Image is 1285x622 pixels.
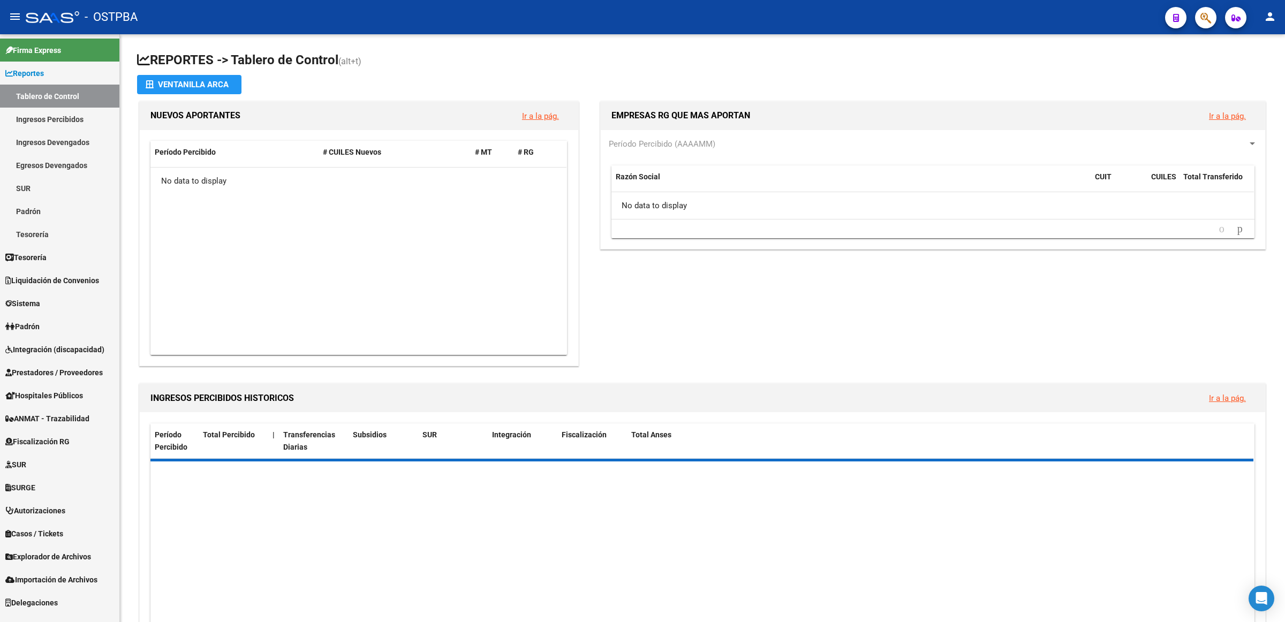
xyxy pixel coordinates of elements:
span: CUILES [1151,172,1176,181]
datatable-header-cell: CUIT [1091,165,1147,201]
span: Tesorería [5,252,47,263]
span: INGRESOS PERCIBIDOS HISTORICOS [150,393,294,403]
span: Delegaciones [5,597,58,609]
a: Ir a la pág. [522,111,559,121]
span: Autorizaciones [5,505,65,517]
span: (alt+t) [338,56,361,66]
div: Ventanilla ARCA [146,75,233,94]
span: # RG [518,148,534,156]
datatable-header-cell: # CUILES Nuevos [319,141,471,164]
datatable-header-cell: Fiscalización [557,423,627,459]
div: No data to display [150,168,566,194]
span: Total Percibido [203,430,255,439]
h1: REPORTES -> Tablero de Control [137,51,1268,70]
datatable-header-cell: | [268,423,279,459]
mat-icon: person [1264,10,1276,23]
span: Sistema [5,298,40,309]
span: CUIT [1095,172,1112,181]
a: Ir a la pág. [1209,111,1246,121]
span: Período Percibido [155,430,187,451]
a: go to previous page [1214,223,1229,235]
button: Ventanilla ARCA [137,75,241,94]
span: Prestadores / Proveedores [5,367,103,378]
datatable-header-cell: Total Percibido [199,423,268,459]
span: Explorador de Archivos [5,551,91,563]
div: No data to display [611,192,1254,219]
span: | [273,430,275,439]
span: # MT [475,148,492,156]
datatable-header-cell: Total Transferido [1179,165,1254,201]
datatable-header-cell: Subsidios [349,423,418,459]
span: Período Percibido (AAAAMM) [609,139,715,149]
datatable-header-cell: Total Anses [627,423,1243,459]
button: Ir a la pág. [1200,106,1254,126]
datatable-header-cell: # RG [513,141,556,164]
span: Firma Express [5,44,61,56]
datatable-header-cell: # MT [471,141,513,164]
datatable-header-cell: CUILES [1147,165,1179,201]
span: - OSTPBA [85,5,138,29]
datatable-header-cell: SUR [418,423,488,459]
span: # CUILES Nuevos [323,148,381,156]
span: Total Anses [631,430,671,439]
div: Open Intercom Messenger [1249,586,1274,611]
mat-icon: menu [9,10,21,23]
span: SURGE [5,482,35,494]
span: Subsidios [353,430,387,439]
span: Integración [492,430,531,439]
span: Razón Social [616,172,660,181]
span: Importación de Archivos [5,574,97,586]
span: Hospitales Públicos [5,390,83,401]
span: Total Transferido [1183,172,1243,181]
span: Fiscalización [562,430,607,439]
span: Transferencias Diarias [283,430,335,451]
span: SUR [5,459,26,471]
button: Ir a la pág. [513,106,568,126]
span: Liquidación de Convenios [5,275,99,286]
span: Padrón [5,321,40,332]
datatable-header-cell: Período Percibido [150,141,319,164]
span: ANMAT - Trazabilidad [5,413,89,424]
a: Ir a la pág. [1209,393,1246,403]
datatable-header-cell: Integración [488,423,557,459]
span: Fiscalización RG [5,436,70,447]
datatable-header-cell: Razón Social [611,165,1091,201]
span: Casos / Tickets [5,528,63,540]
span: SUR [422,430,437,439]
datatable-header-cell: Período Percibido [150,423,199,459]
span: Período Percibido [155,148,216,156]
datatable-header-cell: Transferencias Diarias [279,423,349,459]
span: Reportes [5,67,44,79]
button: Ir a la pág. [1200,388,1254,408]
span: EMPRESAS RG QUE MAS APORTAN [611,110,750,120]
span: NUEVOS APORTANTES [150,110,240,120]
span: Integración (discapacidad) [5,344,104,355]
a: go to next page [1233,223,1248,235]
